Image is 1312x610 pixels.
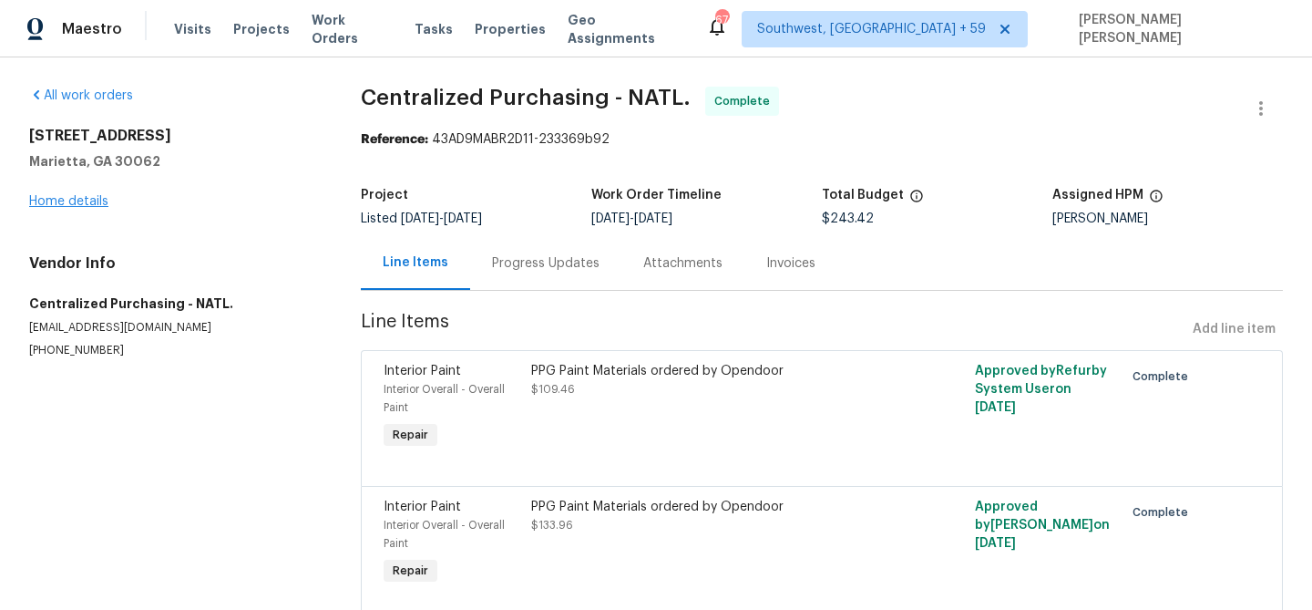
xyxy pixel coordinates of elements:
[401,212,482,225] span: -
[233,20,290,38] span: Projects
[385,426,436,444] span: Repair
[1071,11,1285,47] span: [PERSON_NAME] [PERSON_NAME]
[29,343,317,358] p: [PHONE_NUMBER]
[531,362,890,380] div: PPG Paint Materials ordered by Opendoor
[29,127,317,145] h2: [STREET_ADDRESS]
[385,562,436,580] span: Repair
[384,384,505,413] span: Interior Overall - Overall Paint
[766,254,815,273] div: Invoices
[444,212,482,225] span: [DATE]
[531,498,890,516] div: PPG Paint Materials ordered by Opendoor
[1052,189,1143,202] h5: Assigned HPM
[591,189,722,202] h5: Work Order Timeline
[401,212,439,225] span: [DATE]
[1149,189,1163,212] span: The hpm assigned to this work order.
[29,152,317,171] h5: Marietta, GA 30062
[714,92,777,110] span: Complete
[822,212,874,225] span: $243.42
[1133,503,1195,522] span: Complete
[62,20,122,38] span: Maestro
[591,212,630,225] span: [DATE]
[383,253,448,272] div: Line Items
[29,320,317,336] p: [EMAIL_ADDRESS][DOMAIN_NAME]
[312,11,393,47] span: Work Orders
[361,87,691,109] span: Centralized Purchasing - NATL.
[361,133,428,146] b: Reference:
[643,254,723,273] div: Attachments
[1052,212,1283,225] div: [PERSON_NAME]
[975,365,1107,414] span: Approved by Refurby System User on
[361,313,1185,346] span: Line Items
[909,189,924,212] span: The total cost of line items that have been proposed by Opendoor. This sum includes line items th...
[975,401,1016,414] span: [DATE]
[475,20,546,38] span: Properties
[568,11,684,47] span: Geo Assignments
[29,89,133,102] a: All work orders
[591,212,672,225] span: -
[492,254,600,273] div: Progress Updates
[29,295,317,313] h5: Centralized Purchasing - NATL.
[757,20,986,38] span: Southwest, [GEOGRAPHIC_DATA] + 59
[531,384,575,395] span: $109.46
[29,254,317,273] h4: Vendor Info
[384,501,461,513] span: Interior Paint
[1133,367,1195,386] span: Complete
[975,537,1016,550] span: [DATE]
[975,501,1110,550] span: Approved by [PERSON_NAME] on
[415,23,453,36] span: Tasks
[384,520,505,549] span: Interior Overall - Overall Paint
[29,195,108,208] a: Home details
[715,11,728,29] div: 674
[531,520,573,531] span: $133.96
[822,189,904,202] h5: Total Budget
[634,212,672,225] span: [DATE]
[384,365,461,377] span: Interior Paint
[361,189,408,202] h5: Project
[361,130,1283,149] div: 43AD9MABR2D11-233369b92
[174,20,211,38] span: Visits
[361,212,482,225] span: Listed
